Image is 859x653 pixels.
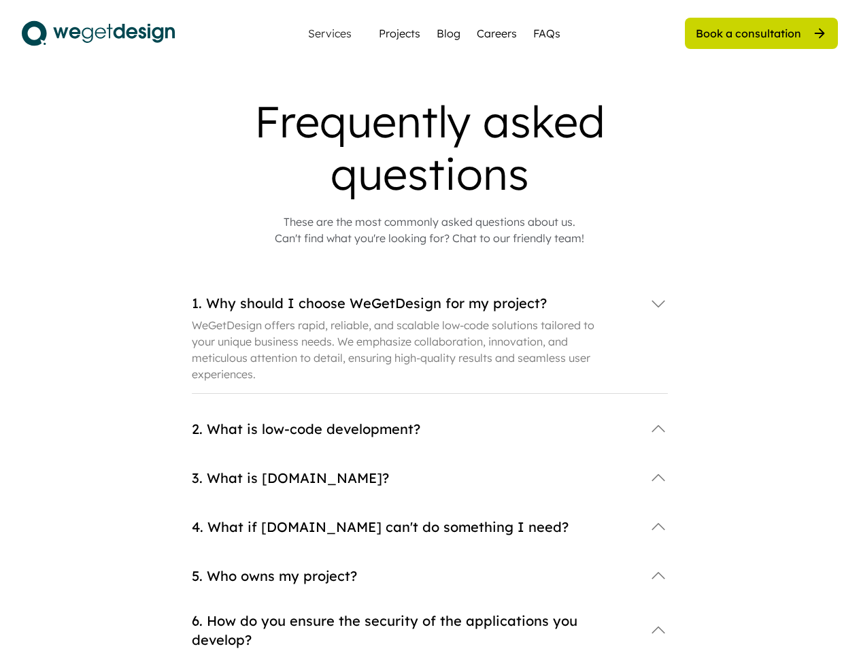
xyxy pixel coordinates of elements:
div: Book a consultation [696,26,801,41]
div: Services [303,28,357,39]
a: FAQs [533,25,560,41]
div: 3. What is [DOMAIN_NAME]? [192,469,636,488]
a: Blog [437,25,460,41]
div: These are the most commonly asked questions about us. Can't find what you're looking for? Chat to... [275,214,584,246]
a: Projects [379,25,420,41]
div: 4. What if [DOMAIN_NAME] can't do something I need? [192,518,636,537]
div: 2. What is low-code development? [192,420,636,439]
div: WeGetDesign offers rapid, reliable, and scalable low-code solutions tailored to your unique busin... [192,317,600,382]
div: 1. Why should I choose WeGetDesign for my project? [192,294,636,313]
div: Frequently asked questions [158,95,702,200]
div: 6. How do you ensure the security of the applications you develop? [192,612,636,650]
a: Careers [477,25,517,41]
div: 5. Who owns my project? [192,567,636,586]
img: logo.svg [22,16,175,50]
